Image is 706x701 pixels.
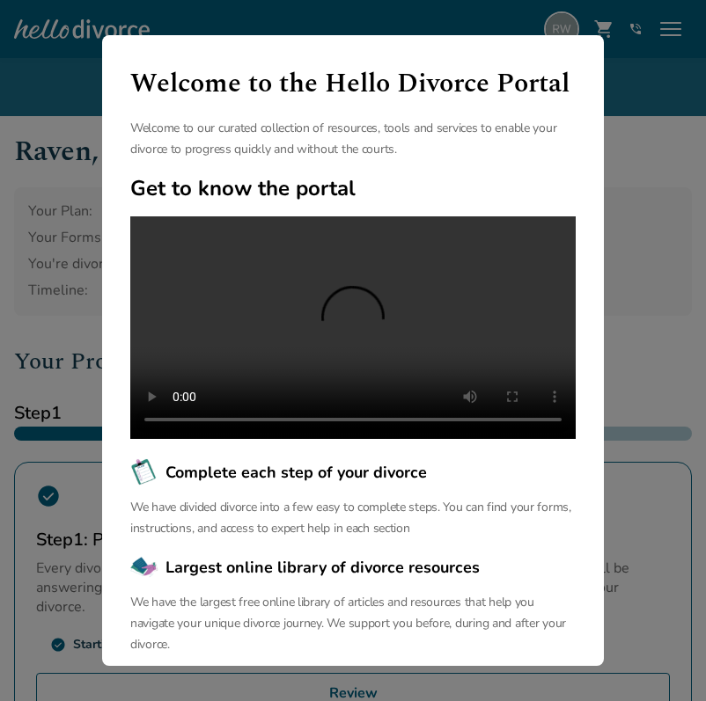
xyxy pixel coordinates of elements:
[130,458,158,486] img: Complete each step of your divorce
[130,118,576,160] p: Welcome to our curated collection of resources, tools and services to enable your divorce to prog...
[165,461,427,484] span: Complete each step of your divorce
[130,63,576,104] h1: Welcome to the Hello Divorce Portal
[618,617,706,701] iframe: Chat Widget
[130,174,576,202] h2: Get to know the portal
[165,556,480,579] span: Largest online library of divorce resources
[130,592,576,655] p: We have the largest free online library of articles and resources that help you navigate your uni...
[130,553,158,581] img: Largest online library of divorce resources
[130,497,576,539] p: We have divided divorce into a few easy to complete steps. You can find your forms, instructions,...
